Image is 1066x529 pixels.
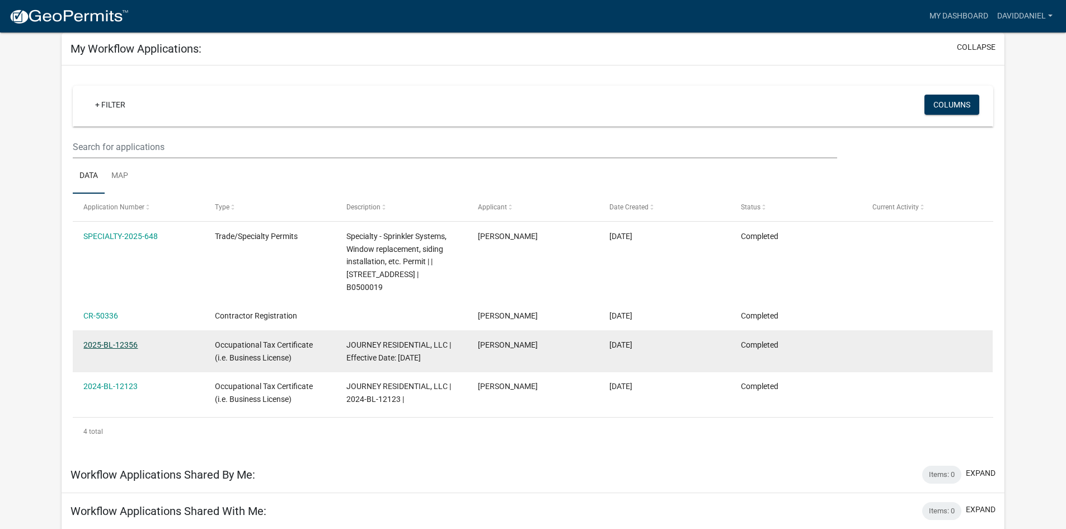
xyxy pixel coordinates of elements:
span: JOURNEY RESIDENTIAL, LLC | 2024-BL-12123 | [346,382,451,404]
a: 2024-BL-12123 [83,382,138,391]
datatable-header-cell: Date Created [599,194,730,221]
button: expand [966,504,995,516]
span: 03/10/2025 [609,232,632,241]
span: Trade/Specialty Permits [215,232,298,241]
button: collapse [957,41,995,53]
span: DAVID DANIEL, JR [478,340,538,349]
div: 4 total [73,418,993,446]
span: DAVID DANIEL, JR [478,232,538,241]
span: Date Created [609,203,649,211]
span: DAVID DANIEL, JR [478,311,538,320]
a: 2025-BL-12356 [83,340,138,349]
span: Completed [741,382,778,391]
span: 11/14/2024 [609,340,632,349]
datatable-header-cell: Status [730,194,861,221]
span: Specialty - Sprinkler Systems, Window replacement, siding installation, etc. Permit | | 934 E COL... [346,232,447,292]
span: Completed [741,232,778,241]
span: Current Activity [872,203,919,211]
span: 08/05/2024 [609,382,632,391]
button: expand [966,467,995,479]
a: CR-50336 [83,311,118,320]
a: Map [105,158,135,194]
h5: Workflow Applications Shared With Me: [71,504,266,518]
datatable-header-cell: Current Activity [861,194,993,221]
a: Data [73,158,105,194]
span: Occupational Tax Certificate (i.e. Business License) [215,382,313,404]
span: Occupational Tax Certificate (i.e. Business License) [215,340,313,362]
span: Completed [741,311,778,320]
span: Type [215,203,229,211]
h5: Workflow Applications Shared By Me: [71,468,255,481]
span: Completed [741,340,778,349]
div: Items: 0 [922,502,961,520]
span: Status [741,203,760,211]
span: DAVID DANIEL, JR [478,382,538,391]
a: + Filter [86,95,134,115]
span: Applicant [478,203,507,211]
div: Items: 0 [922,466,961,484]
datatable-header-cell: Applicant [467,194,599,221]
button: Columns [924,95,979,115]
span: Application Number [83,203,144,211]
a: SPECIALTY-2025-648 [83,232,158,241]
datatable-header-cell: Description [336,194,467,221]
a: daviddaniel [993,6,1057,27]
span: Description [346,203,381,211]
datatable-header-cell: Type [204,194,336,221]
span: Contractor Registration [215,311,297,320]
datatable-header-cell: Application Number [73,194,204,221]
h5: My Workflow Applications: [71,42,201,55]
input: Search for applications [73,135,837,158]
a: My Dashboard [925,6,993,27]
span: JOURNEY RESIDENTIAL, LLC | Effective Date: 01/01/2025 [346,340,451,362]
div: collapse [62,65,1004,457]
span: 03/10/2025 [609,311,632,320]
